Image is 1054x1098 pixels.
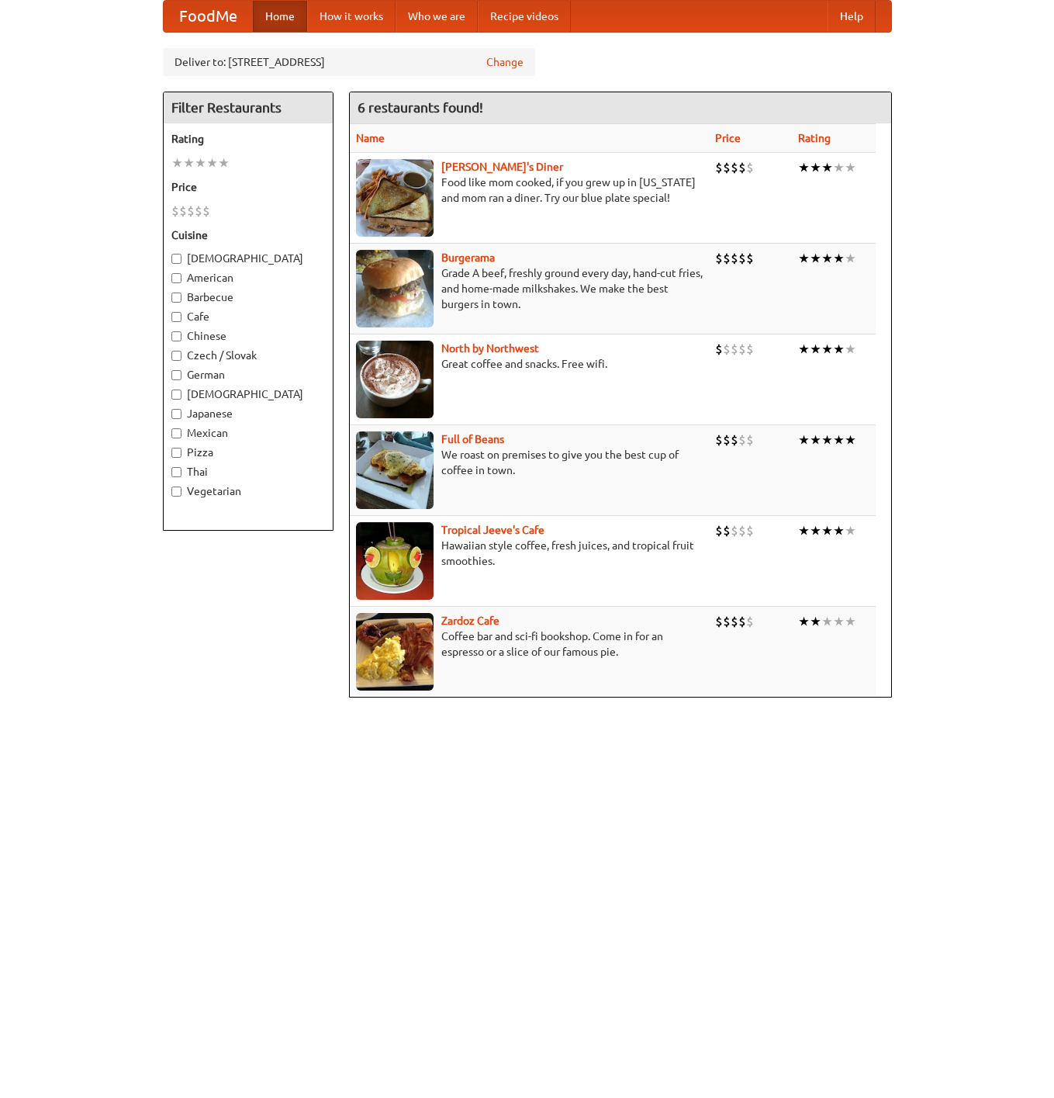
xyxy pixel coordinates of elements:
[486,54,524,70] a: Change
[218,154,230,171] li: ★
[171,367,325,383] label: German
[746,522,754,539] li: $
[715,341,723,358] li: $
[163,48,535,76] div: Deliver to: [STREET_ADDRESS]
[821,341,833,358] li: ★
[810,341,821,358] li: ★
[738,431,746,449] li: $
[206,154,218,171] li: ★
[307,1,396,32] a: How it works
[715,431,723,449] li: $
[441,524,544,536] a: Tropical Jeeve's Cafe
[731,613,738,630] li: $
[798,159,810,176] li: ★
[202,203,210,220] li: $
[723,613,731,630] li: $
[810,250,821,267] li: ★
[171,293,181,303] input: Barbecue
[731,159,738,176] li: $
[356,175,703,206] p: Food like mom cooked, if you grew up in [US_STATE] and mom ran a diner. Try our blue plate special!
[821,250,833,267] li: ★
[845,250,856,267] li: ★
[833,613,845,630] li: ★
[738,522,746,539] li: $
[356,341,434,418] img: north.jpg
[164,92,333,123] h4: Filter Restaurants
[171,370,181,380] input: German
[746,431,754,449] li: $
[356,132,385,144] a: Name
[171,390,181,400] input: [DEMOGRAPHIC_DATA]
[821,431,833,449] li: ★
[171,309,325,324] label: Cafe
[356,613,434,691] img: zardoz.jpg
[845,613,856,630] li: ★
[828,1,876,32] a: Help
[187,203,195,220] li: $
[738,159,746,176] li: $
[478,1,571,32] a: Recipe videos
[171,428,181,438] input: Mexican
[171,331,181,341] input: Chinese
[723,250,731,267] li: $
[195,154,206,171] li: ★
[171,179,325,195] h5: Price
[356,356,703,372] p: Great coffee and snacks. Free wifi.
[833,431,845,449] li: ★
[731,522,738,539] li: $
[441,251,495,264] a: Burgerama
[171,351,181,361] input: Czech / Slovak
[441,161,563,173] a: [PERSON_NAME]'s Diner
[746,159,754,176] li: $
[738,341,746,358] li: $
[715,613,723,630] li: $
[798,250,810,267] li: ★
[845,159,856,176] li: ★
[833,341,845,358] li: ★
[171,154,183,171] li: ★
[731,250,738,267] li: $
[821,159,833,176] li: ★
[810,613,821,630] li: ★
[171,409,181,419] input: Japanese
[171,386,325,402] label: [DEMOGRAPHIC_DATA]
[171,289,325,305] label: Barbecue
[723,341,731,358] li: $
[715,159,723,176] li: $
[731,341,738,358] li: $
[179,203,187,220] li: $
[845,431,856,449] li: ★
[171,328,325,344] label: Chinese
[746,341,754,358] li: $
[821,522,833,539] li: ★
[171,227,325,243] h5: Cuisine
[441,433,504,445] a: Full of Beans
[171,273,181,283] input: American
[356,447,703,478] p: We roast on premises to give you the best cup of coffee in town.
[171,312,181,322] input: Cafe
[723,431,731,449] li: $
[356,629,703,660] p: Coffee bar and sci-fi bookshop. Come in for an espresso or a slice of our famous pie.
[171,445,325,460] label: Pizza
[171,251,325,266] label: [DEMOGRAPHIC_DATA]
[731,431,738,449] li: $
[798,132,831,144] a: Rating
[171,348,325,363] label: Czech / Slovak
[441,615,499,627] a: Zardoz Cafe
[798,522,810,539] li: ★
[810,522,821,539] li: ★
[441,342,539,355] a: North by Northwest
[358,100,483,115] ng-pluralize: 6 restaurants found!
[833,250,845,267] li: ★
[356,431,434,509] img: beans.jpg
[833,159,845,176] li: ★
[171,254,181,264] input: [DEMOGRAPHIC_DATA]
[253,1,307,32] a: Home
[171,203,179,220] li: $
